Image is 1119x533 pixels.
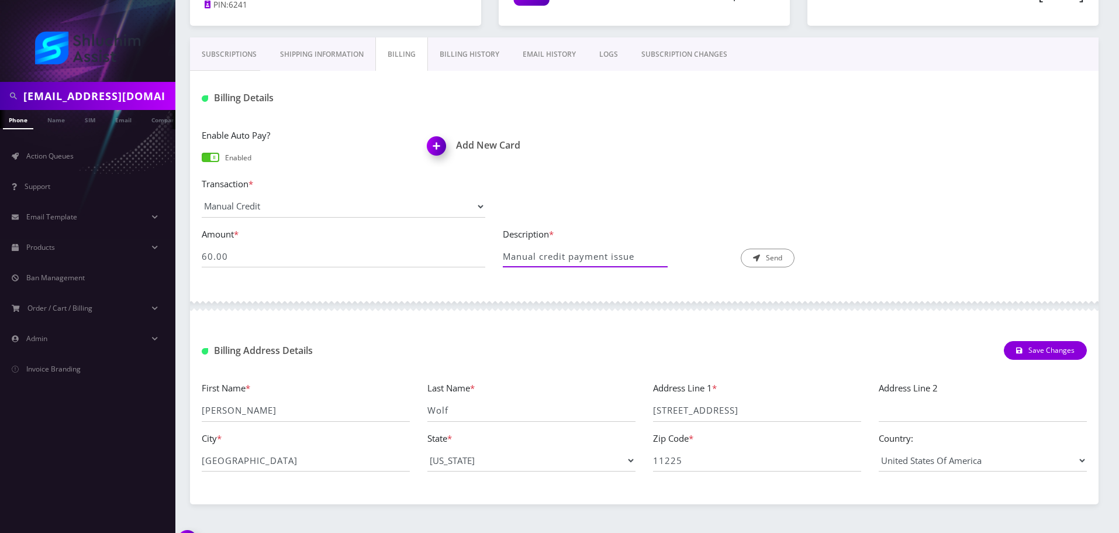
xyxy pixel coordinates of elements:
button: Save Changes [1004,341,1087,360]
a: Email [109,110,137,128]
h1: Add New Card [427,140,636,151]
label: Last Name [427,381,475,395]
input: Search in Company [23,85,172,107]
button: Send [741,249,795,267]
img: Billing Details [202,95,208,102]
span: Admin [26,333,47,343]
label: Description [503,228,786,241]
input: City [202,449,410,472]
a: Subscriptions [190,37,268,71]
label: Amount [202,228,485,241]
img: Shluchim Assist [35,32,140,64]
span: Products [26,242,55,252]
img: Add New Card [422,133,456,167]
h1: Billing Details [202,92,485,104]
a: Name [42,110,71,128]
label: City [202,432,222,445]
img: Billing Address Detail [202,348,208,355]
a: Company [146,110,185,128]
input: First Name [202,400,410,422]
span: Action Queues [26,151,74,161]
h1: Billing Address Details [202,345,485,356]
label: Zip Code [653,432,693,445]
span: Email Template [26,212,77,222]
label: Address Line 1 [653,381,717,395]
a: EMAIL HISTORY [511,37,588,71]
span: Ban Management [26,273,85,283]
a: Billing [375,37,428,71]
a: SUBSCRIPTION CHANGES [630,37,739,71]
a: Add New CardAdd New Card [427,140,636,151]
a: Phone [3,110,33,129]
label: First Name [202,381,250,395]
label: Enable Auto Pay? [202,129,410,142]
input: Last Name [427,400,636,422]
span: Support [25,181,50,191]
p: Enabled [225,153,251,163]
input: Address Line 1 [653,400,861,422]
a: Billing History [428,37,511,71]
input: Zip [653,449,861,472]
a: SIM [79,110,101,128]
label: Address Line 2 [879,381,938,395]
input: Please Enter Amount [202,245,485,267]
span: Invoice Branding [26,364,81,374]
label: State [427,432,452,445]
label: Country: [879,432,913,445]
label: Transaction [202,177,485,191]
input: Write Something... [503,245,659,267]
span: Order / Cart / Billing [27,303,92,313]
a: Shipping Information [268,37,375,71]
a: LOGS [588,37,630,71]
